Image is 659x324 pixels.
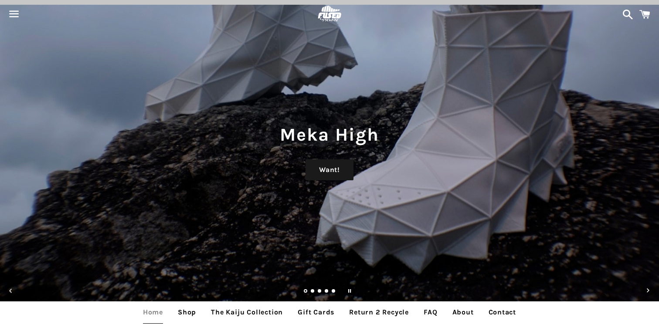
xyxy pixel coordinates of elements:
[291,301,341,323] a: Gift Cards
[332,290,336,294] a: Load slide 5
[343,301,415,323] a: Return 2 Recycle
[482,301,523,323] a: Contact
[639,281,658,300] button: Next slide
[1,281,20,300] button: Previous slide
[171,301,203,323] a: Shop
[311,290,315,294] a: Load slide 2
[417,301,444,323] a: FAQ
[304,290,308,294] a: Slide 1, current
[136,301,170,323] a: Home
[9,122,650,147] h1: Meka High
[204,301,289,323] a: The Kaiju Collection
[318,290,322,294] a: Load slide 3
[325,290,329,294] a: Load slide 4
[306,159,353,180] a: Want!
[446,301,480,323] a: About
[340,281,359,300] button: Pause slideshow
